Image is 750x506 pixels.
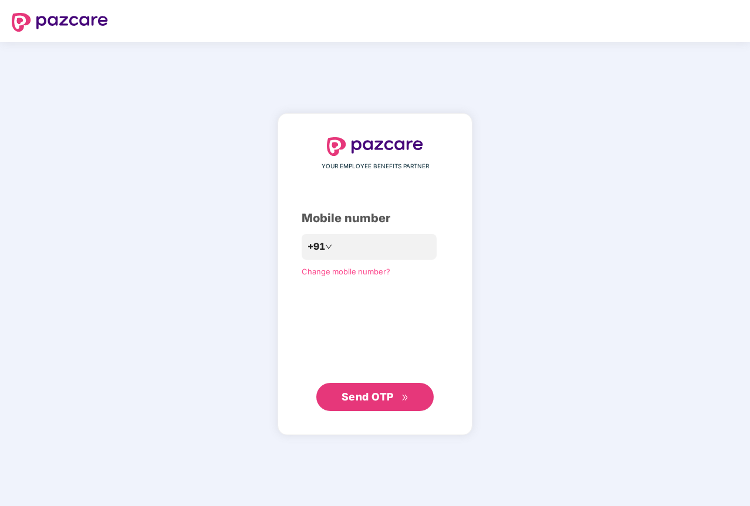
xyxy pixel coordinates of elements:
span: double-right [401,394,409,402]
span: Send OTP [342,390,394,403]
a: Change mobile number? [302,267,390,276]
img: logo [327,137,423,156]
span: +91 [308,239,325,254]
img: logo [12,13,108,32]
span: YOUR EMPLOYEE BENEFITS PARTNER [322,162,429,171]
span: down [325,243,332,250]
div: Mobile number [302,209,448,227]
button: Send OTPdouble-right [316,383,434,411]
